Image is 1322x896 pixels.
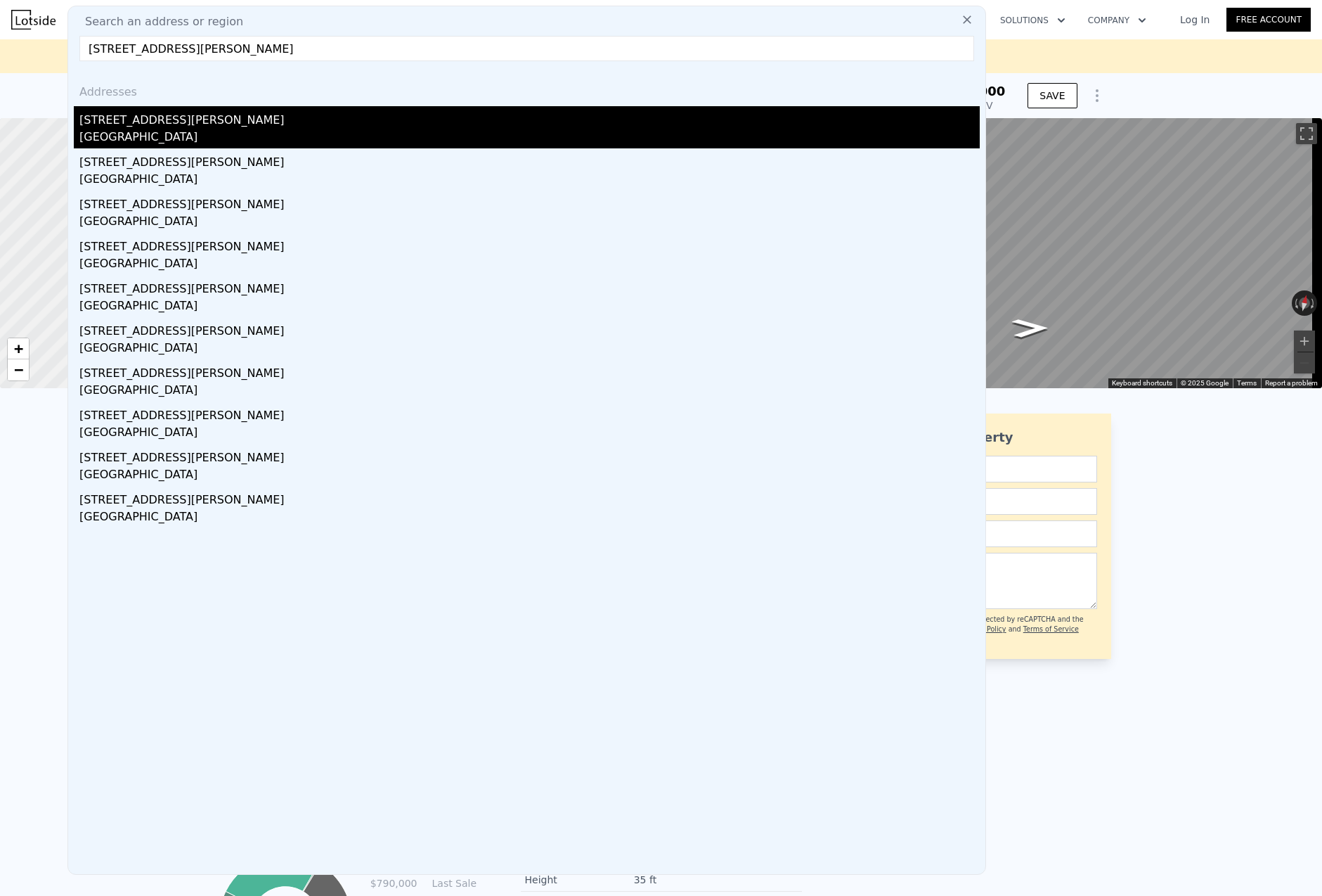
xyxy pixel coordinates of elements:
div: [STREET_ADDRESS][PERSON_NAME] [79,106,980,129]
input: Enter an address, city, region, neighborhood or zip code [79,36,974,61]
button: Zoom out [1294,352,1315,373]
button: Keyboard shortcuts [1112,378,1172,388]
div: This site is protected by reCAPTCHA and the Google and apply. [934,615,1096,645]
td: $790,000 [360,876,417,891]
div: [GEOGRAPHIC_DATA] [79,213,980,233]
div: [STREET_ADDRESS][PERSON_NAME] [79,275,980,297]
div: [GEOGRAPHIC_DATA] [79,508,980,528]
a: Free Account [1226,8,1311,32]
button: Rotate counterclockwise [1292,290,1300,316]
img: Lotside [11,10,56,30]
button: Company [1077,8,1158,33]
div: [STREET_ADDRESS][PERSON_NAME] [79,486,980,508]
span: − [14,361,23,378]
a: Zoom in [8,338,29,359]
div: [GEOGRAPHIC_DATA] [79,382,980,402]
span: © 2025 Google [1181,379,1229,387]
div: [GEOGRAPHIC_DATA] [79,466,980,486]
div: [STREET_ADDRESS][PERSON_NAME] [79,444,980,466]
div: [STREET_ADDRESS][PERSON_NAME] [79,148,980,171]
div: 35 ft [634,873,659,887]
div: Addresses [74,72,980,106]
path: Go East, Finlay Ave [997,314,1064,342]
button: SAVE [1028,83,1077,108]
span: Search an address or region [74,13,243,30]
div: [STREET_ADDRESS][PERSON_NAME] [79,402,980,424]
div: [GEOGRAPHIC_DATA] [79,171,980,191]
button: Solutions [989,8,1077,33]
div: [GEOGRAPHIC_DATA] [79,255,980,275]
div: Height [525,873,634,887]
div: [STREET_ADDRESS][PERSON_NAME] [79,317,980,340]
button: Show Options [1083,82,1111,110]
button: Reset the view [1297,290,1313,316]
div: [GEOGRAPHIC_DATA] [79,340,980,359]
span: + [14,340,23,357]
button: Zoom in [1294,331,1315,352]
a: Terms of Service [1023,625,1079,633]
a: Zoom out [8,359,29,380]
button: Toggle fullscreen view [1296,123,1317,144]
div: [GEOGRAPHIC_DATA] [79,424,980,444]
a: Report a problem [1265,379,1318,387]
div: [GEOGRAPHIC_DATA] [79,297,980,317]
div: [STREET_ADDRESS][PERSON_NAME] [79,233,980,255]
td: Last Sale [429,876,493,891]
div: [GEOGRAPHIC_DATA] [79,129,980,148]
div: [STREET_ADDRESS][PERSON_NAME] [79,359,980,382]
div: [STREET_ADDRESS][PERSON_NAME] [79,191,980,213]
button: Rotate clockwise [1310,290,1318,316]
a: Log In [1163,13,1226,27]
a: Terms (opens in new tab) [1237,379,1257,387]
